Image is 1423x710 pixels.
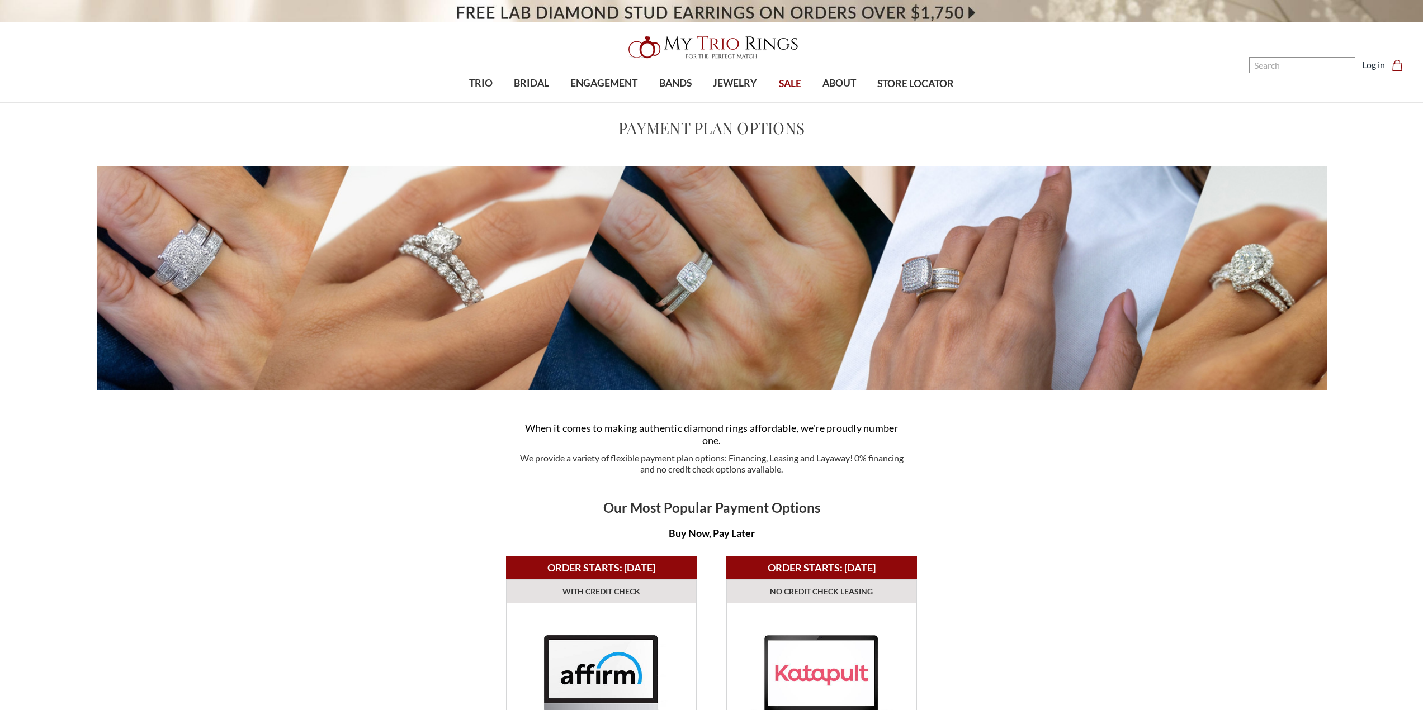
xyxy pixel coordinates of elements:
span: JEWELRY [713,76,757,90]
a: ABOUT [812,65,867,102]
button: submenu toggle [670,102,681,103]
span: When it comes to making authentic diamond rings affordable, we're proudly number one. [525,422,899,446]
span: STORE LOCATOR [877,77,954,91]
a: JEWELRY [702,65,768,102]
button: submenu toggle [834,102,845,103]
span: BANDS [659,76,692,90]
b: ORDER STARTS: [DATE] [547,561,655,574]
td: NO CREDIT CHECK LEASING [727,580,916,603]
button: submenu toggle [475,102,486,103]
a: Cart with 0 items [1392,58,1410,72]
td: WITH CREDIT CHECK [507,580,696,603]
a: TRIO [458,65,503,102]
a: My Trio Rings [413,30,1010,65]
button: submenu toggle [730,102,741,103]
a: STORE LOCATOR [867,66,965,102]
button: submenu toggle [526,102,537,103]
svg: cart.cart_preview [1392,60,1403,71]
span: BRIDAL [514,76,549,90]
span: ABOUT [822,76,856,90]
input: Search [1249,57,1355,73]
b: ORDER STARTS: [DATE] [768,561,876,574]
span: TRIO [469,76,493,90]
a: ENGAGEMENT [560,65,648,102]
a: SALE [768,66,811,102]
a: BRIDAL [503,65,560,102]
h1: Payment Plan Options [316,116,1108,140]
span: SALE [779,77,801,91]
img: My Trio Rings [622,30,801,65]
button: submenu toggle [598,102,609,103]
span: ENGAGEMENT [570,76,637,90]
a: BANDS [649,65,702,102]
b: Our Most Popular Payment Options [603,499,820,516]
a: Log in [1362,58,1385,72]
b: Buy Now, Pay Later [669,527,755,539]
p: We provide a variety of flexible payment plan options: Financing, Leasing and Layaway! 0% financi... [516,452,907,475]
